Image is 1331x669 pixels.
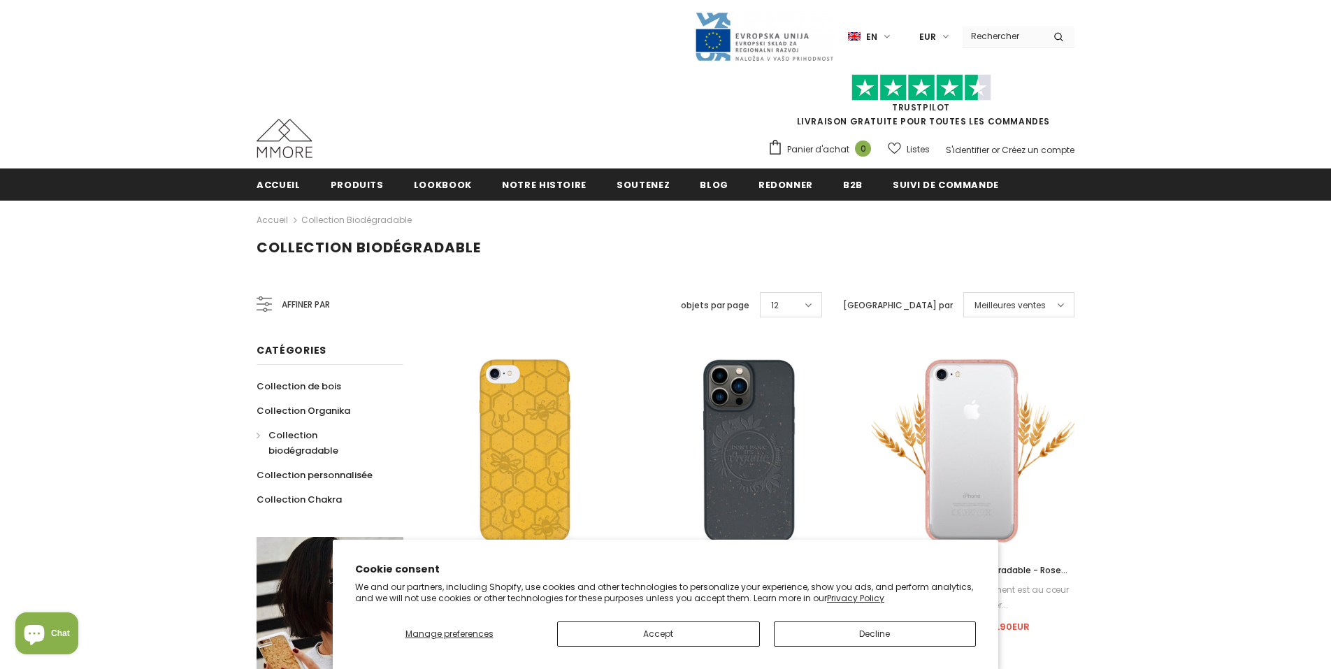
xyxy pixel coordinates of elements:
[827,592,884,604] a: Privacy Policy
[919,30,936,44] span: EUR
[257,238,481,257] span: Collection biodégradable
[257,212,288,229] a: Accueil
[774,621,977,647] button: Decline
[963,26,1043,46] input: Search Site
[257,487,342,512] a: Collection Chakra
[787,143,849,157] span: Panier d'achat
[257,493,342,506] span: Collection Chakra
[257,178,301,192] span: Accueil
[843,178,863,192] span: B2B
[974,298,1046,312] span: Meilleures ventes
[866,30,877,44] span: en
[257,168,301,200] a: Accueil
[257,119,312,158] img: Cas MMORE
[700,168,728,200] a: Blog
[681,298,749,312] label: objets par page
[758,168,813,200] a: Redonner
[851,74,991,101] img: Faites confiance aux étoiles pilotes
[405,628,494,640] span: Manage preferences
[557,621,760,647] button: Accept
[991,144,1000,156] span: or
[893,168,999,200] a: Suivi de commande
[907,143,930,157] span: Listes
[331,178,384,192] span: Produits
[502,178,587,192] span: Notre histoire
[768,80,1074,127] span: LIVRAISON GRATUITE POUR TOUTES LES COMMANDES
[617,168,670,200] a: soutenez
[888,137,930,161] a: Listes
[1002,144,1074,156] a: Créez un compte
[257,398,350,423] a: Collection Organika
[892,101,950,113] a: TrustPilot
[282,297,330,312] span: Affiner par
[502,168,587,200] a: Notre histoire
[355,582,976,603] p: We and our partners, including Shopify, use cookies and other technologies to personalize your ex...
[257,374,341,398] a: Collection de bois
[414,168,472,200] a: Lookbook
[414,178,472,192] span: Lookbook
[257,423,388,463] a: Collection biodégradable
[768,139,878,160] a: Panier d'achat 0
[700,178,728,192] span: Blog
[843,168,863,200] a: B2B
[257,404,350,417] span: Collection Organika
[11,612,82,658] inbox-online-store-chat: Shopify online store chat
[257,343,326,357] span: Catégories
[257,468,373,482] span: Collection personnalisée
[977,620,1030,633] span: € 14.90EUR
[855,141,871,157] span: 0
[301,214,412,226] a: Collection biodégradable
[355,562,976,577] h2: Cookie consent
[257,380,341,393] span: Collection de bois
[617,178,670,192] span: soutenez
[771,298,779,312] span: 12
[946,144,989,156] a: S'identifier
[257,463,373,487] a: Collection personnalisée
[758,178,813,192] span: Redonner
[848,31,861,43] img: i-lang-1.png
[268,429,338,457] span: Collection biodégradable
[694,30,834,42] a: Javni Razpis
[355,621,543,647] button: Manage preferences
[331,168,384,200] a: Produits
[694,11,834,62] img: Javni Razpis
[843,298,953,312] label: [GEOGRAPHIC_DATA] par
[893,178,999,192] span: Suivi de commande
